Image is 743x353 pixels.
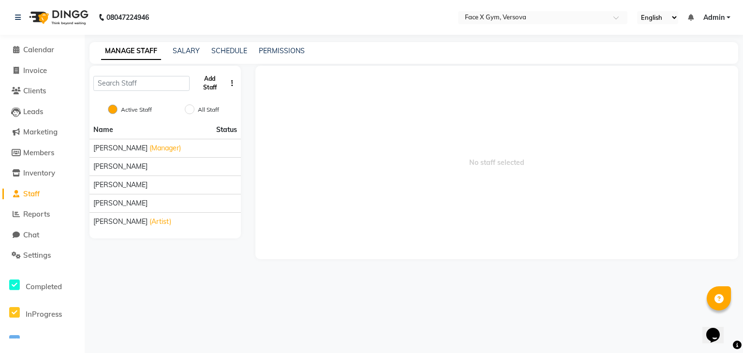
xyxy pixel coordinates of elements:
[198,105,219,114] label: All Staff
[2,189,82,200] a: Staff
[23,45,54,54] span: Calendar
[173,46,200,55] a: SALARY
[23,230,39,239] span: Chat
[2,230,82,241] a: Chat
[2,44,82,56] a: Calendar
[23,107,43,116] span: Leads
[101,43,161,60] a: MANAGE STAFF
[23,86,46,95] span: Clients
[26,338,60,347] span: Upcoming
[93,143,148,153] span: [PERSON_NAME]
[2,147,82,159] a: Members
[211,46,247,55] a: SCHEDULE
[255,66,738,259] span: No staff selected
[23,209,50,219] span: Reports
[93,217,148,227] span: [PERSON_NAME]
[23,189,40,198] span: Staff
[93,162,148,172] span: [PERSON_NAME]
[2,65,82,76] a: Invoice
[26,309,62,319] span: InProgress
[149,217,171,227] span: (Artist)
[2,209,82,220] a: Reports
[93,76,190,91] input: Search Staff
[23,66,47,75] span: Invoice
[703,13,725,23] span: Admin
[93,198,148,208] span: [PERSON_NAME]
[216,125,237,135] span: Status
[23,168,55,177] span: Inventory
[2,106,82,118] a: Leads
[25,4,91,31] img: logo
[2,86,82,97] a: Clients
[93,180,148,190] span: [PERSON_NAME]
[26,282,62,291] span: Completed
[93,125,113,134] span: Name
[2,168,82,179] a: Inventory
[2,127,82,138] a: Marketing
[23,250,51,260] span: Settings
[2,250,82,261] a: Settings
[23,127,58,136] span: Marketing
[193,71,226,96] button: Add Staff
[259,46,305,55] a: PERMISSIONS
[121,105,152,114] label: Active Staff
[23,148,54,157] span: Members
[149,143,181,153] span: (Manager)
[106,4,149,31] b: 08047224946
[702,314,733,343] iframe: chat widget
